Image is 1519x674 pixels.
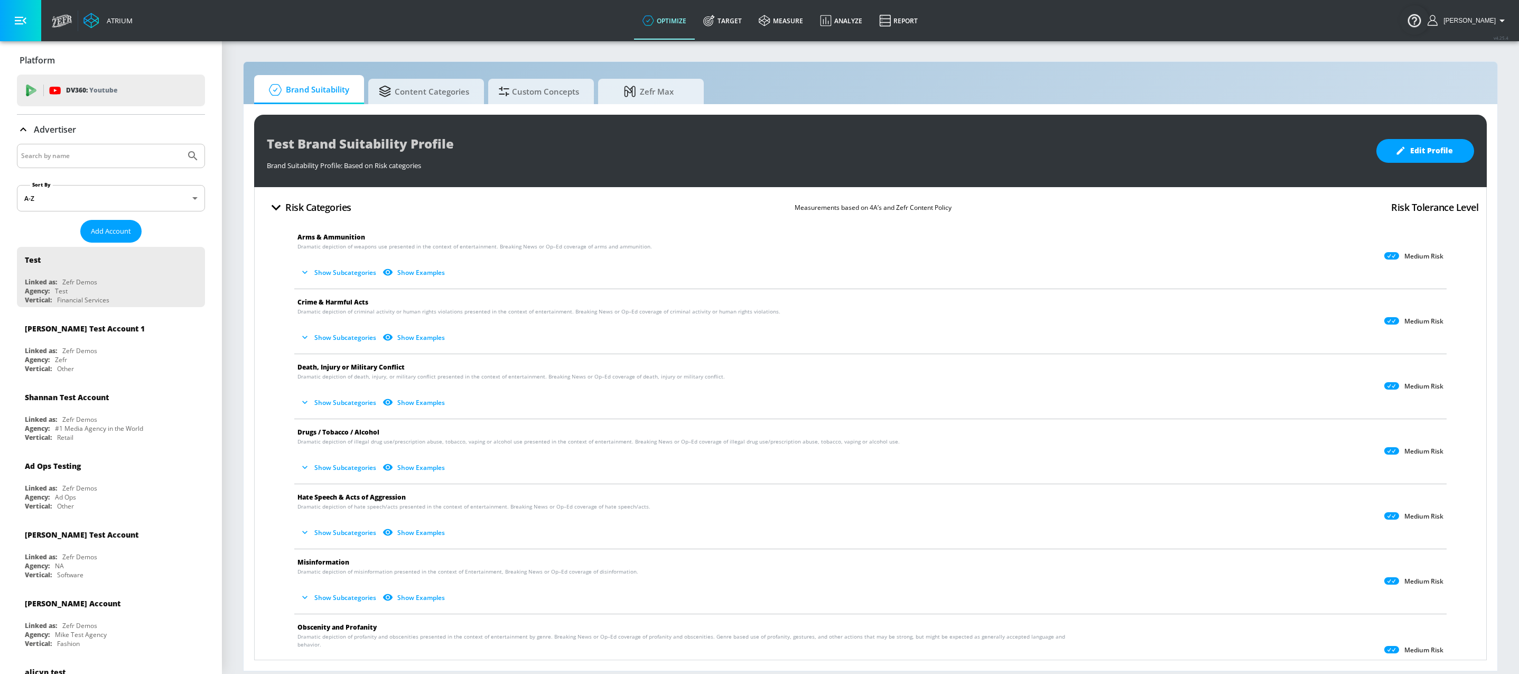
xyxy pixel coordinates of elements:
[297,524,380,541] button: Show Subcategories
[57,364,74,373] div: Other
[297,633,1088,649] span: Dramatic depiction of profanity and obscenities presented in the context of entertainment by genr...
[1428,14,1508,27] button: [PERSON_NAME]
[25,278,57,287] div: Linked as:
[750,2,812,40] a: measure
[1439,17,1496,24] span: login as: stephanie.wolklin@zefr.com
[1391,200,1478,215] h4: Risk Tolerance Level
[66,85,117,96] p: DV360:
[17,590,205,651] div: [PERSON_NAME] AccountLinked as:Zefr DemosAgency:Mike Test AgencyVertical:Fashion
[89,85,117,96] p: Youtube
[25,493,50,502] div: Agency:
[297,394,380,411] button: Show Subcategories
[795,202,952,213] p: Measurements based on 4A’s and Zefr Content Policy
[297,298,368,307] span: Crime & Harmful Acts
[380,329,449,346] button: Show Examples
[25,461,81,471] div: Ad Ops Testing
[297,373,725,381] span: Dramatic depiction of death, injury, or military conflict presented in the context of entertainme...
[25,364,52,373] div: Vertical:
[17,45,205,75] div: Platform
[297,438,900,446] span: Dramatic depiction of illegal drug use/prescription abuse, tobacco, vaping or alcohol use present...
[297,363,405,372] span: Death, Injury or Military Conflict
[17,316,205,376] div: [PERSON_NAME] Test Account 1Linked as:Zefr DemosAgency:ZefrVertical:Other
[871,2,926,40] a: Report
[83,13,133,29] a: Atrium
[380,264,449,281] button: Show Examples
[1404,646,1443,654] p: Medium Risk
[380,524,449,541] button: Show Examples
[17,384,205,445] div: Shannan Test AccountLinked as:Zefr DemosAgency:#1 Media Agency in the WorldVertical:Retail
[1400,5,1429,35] button: Open Resource Center
[25,484,57,493] div: Linked as:
[25,561,50,570] div: Agency:
[17,453,205,513] div: Ad Ops TestingLinked as:Zefr DemosAgency:Ad OpsVertical:Other
[297,558,349,567] span: Misinformation
[25,530,138,540] div: [PERSON_NAME] Test Account
[55,424,143,433] div: #1 Media Agency in the World
[25,570,52,579] div: Vertical:
[57,639,80,648] div: Fashion
[17,247,205,307] div: TestLinked as:Zefr DemosAgency:TestVertical:Financial Services
[25,552,57,561] div: Linked as:
[285,200,351,215] h4: Risk Categories
[17,75,205,106] div: DV360: Youtube
[1404,252,1443,261] p: Medium Risk
[20,54,55,66] p: Platform
[17,522,205,582] div: [PERSON_NAME] Test AccountLinked as:Zefr DemosAgency:NAVertical:Software
[25,639,52,648] div: Vertical:
[25,433,52,442] div: Vertical:
[1397,144,1453,158] span: Edit Profile
[297,428,379,437] span: Drugs / Tobacco / Alcohol
[1494,35,1508,41] span: v 4.25.4
[297,243,652,251] span: Dramatic depiction of weapons use presented in the context of entertainment. Breaking News or Op–...
[25,392,109,402] div: Shannan Test Account
[379,79,469,104] span: Content Categories
[57,433,73,442] div: Retail
[1404,317,1443,326] p: Medium Risk
[25,346,57,355] div: Linked as:
[55,630,107,639] div: Mike Test Agency
[102,16,133,25] div: Atrium
[55,355,67,364] div: Zefr
[62,552,97,561] div: Zefr Demos
[297,503,650,511] span: Dramatic depiction of hate speech/acts presented in the context of entertainment. Breaking News o...
[55,493,76,502] div: Ad Ops
[62,278,97,287] div: Zefr Demos
[34,124,76,135] p: Advertiser
[297,329,380,346] button: Show Subcategories
[297,264,380,281] button: Show Subcategories
[25,502,52,511] div: Vertical:
[80,220,142,243] button: Add Account
[25,255,41,265] div: Test
[1376,139,1474,163] button: Edit Profile
[297,568,638,576] span: Dramatic depiction of misinformation presented in the context of Entertainment, Breaking News or ...
[1404,512,1443,521] p: Medium Risk
[25,598,120,608] div: [PERSON_NAME] Account
[57,502,74,511] div: Other
[265,77,349,103] span: Brand Suitability
[297,459,380,476] button: Show Subcategories
[380,394,449,411] button: Show Examples
[30,181,53,188] label: Sort By
[1404,382,1443,391] p: Medium Risk
[62,346,97,355] div: Zefr Demos
[25,296,52,304] div: Vertical:
[91,225,131,237] span: Add Account
[57,296,109,304] div: Financial Services
[55,287,68,296] div: Test
[25,355,50,364] div: Agency:
[25,415,57,424] div: Linked as:
[62,484,97,493] div: Zefr Demos
[25,324,145,334] div: [PERSON_NAME] Test Account 1
[297,493,406,502] span: Hate Speech & Acts of Aggression
[267,155,1366,170] div: Brand Suitability Profile: Based on Risk categories
[25,630,50,639] div: Agency:
[62,415,97,424] div: Zefr Demos
[62,621,97,630] div: Zefr Demos
[57,570,83,579] div: Software
[380,459,449,476] button: Show Examples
